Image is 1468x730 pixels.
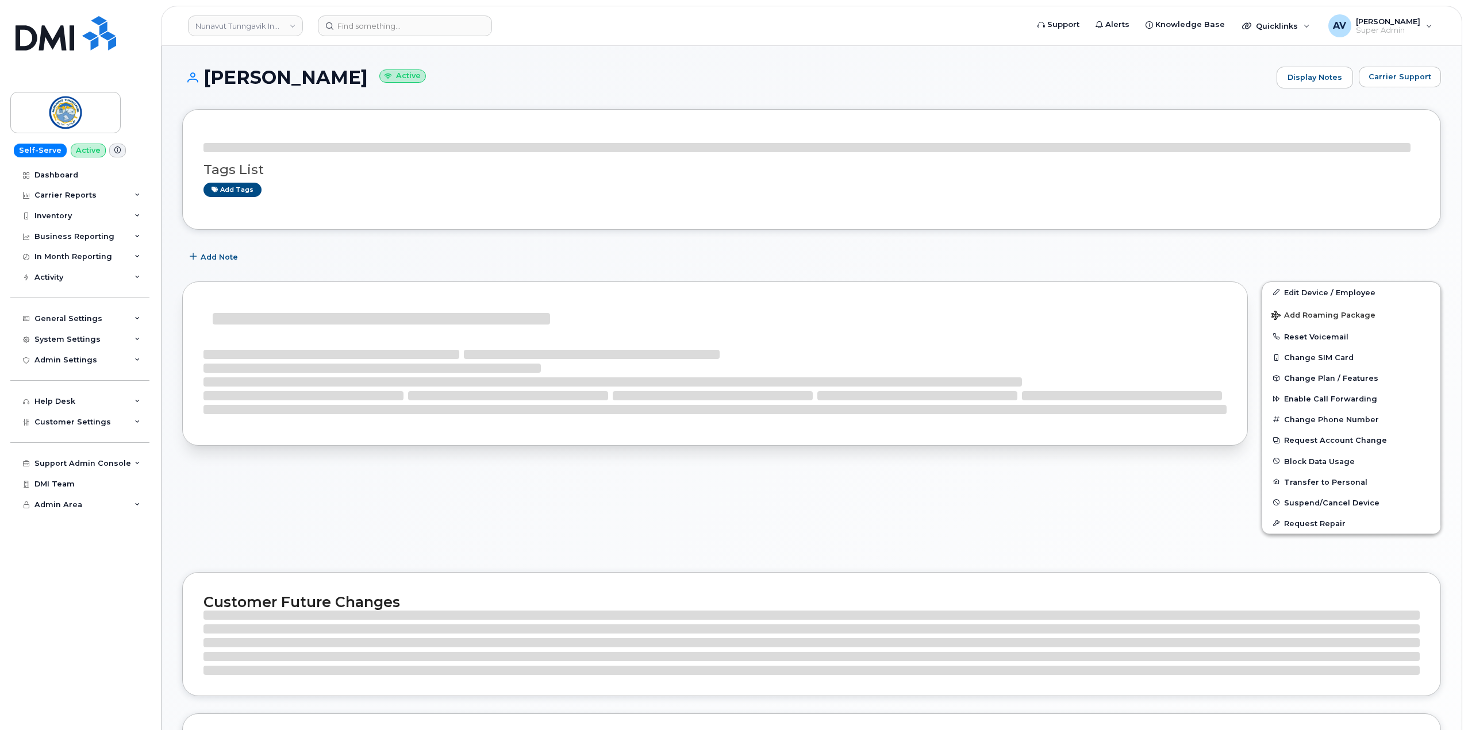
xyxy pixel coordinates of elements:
button: Add Note [182,247,248,268]
button: Block Data Usage [1262,451,1440,472]
button: Carrier Support [1359,67,1441,87]
span: Carrier Support [1369,71,1431,82]
button: Transfer to Personal [1262,472,1440,492]
h2: Customer Future Changes [203,593,1420,611]
small: Active [379,69,426,83]
button: Change Plan / Features [1262,368,1440,388]
h1: [PERSON_NAME] [182,67,1271,87]
button: Enable Call Forwarding [1262,388,1440,409]
button: Add Roaming Package [1262,303,1440,326]
button: Change Phone Number [1262,409,1440,430]
button: Request Repair [1262,513,1440,534]
span: Add Roaming Package [1271,311,1375,322]
button: Reset Voicemail [1262,326,1440,347]
a: Display Notes [1277,67,1353,88]
a: Add tags [203,183,262,197]
span: Change Plan / Features [1284,374,1378,383]
button: Suspend/Cancel Device [1262,492,1440,513]
button: Change SIM Card [1262,347,1440,368]
button: Request Account Change [1262,430,1440,450]
span: Add Note [201,252,238,262]
a: Edit Device / Employee [1262,282,1440,303]
span: Enable Call Forwarding [1284,395,1377,403]
h3: Tags List [203,163,1420,177]
span: Suspend/Cancel Device [1284,498,1379,507]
